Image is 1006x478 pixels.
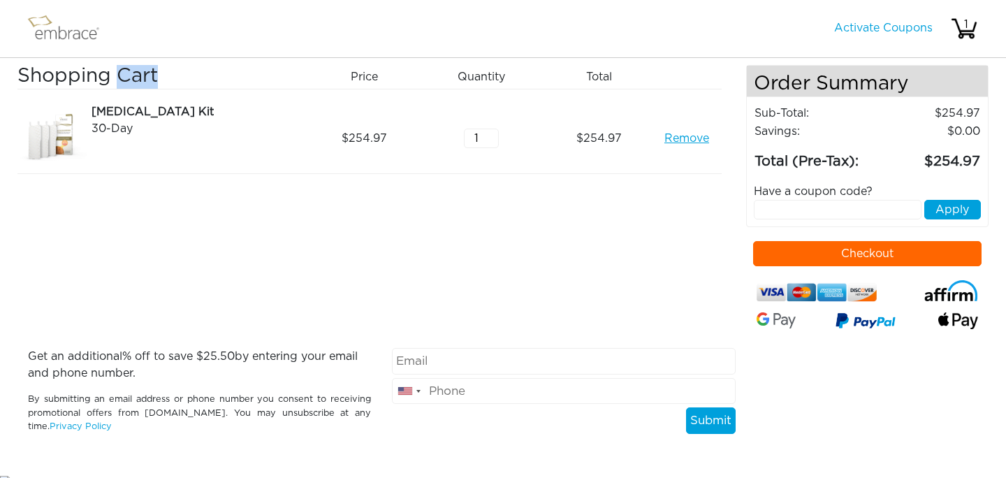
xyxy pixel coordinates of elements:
td: 254.97 [879,104,981,122]
td: Total (Pre-Tax): [754,140,879,173]
span: 254.97 [342,130,387,147]
img: Google-Pay-Logo.svg [757,312,796,328]
a: 1 [950,22,978,34]
p: By submitting an email address or phone number you consent to receiving promotional offers from [... [28,393,371,433]
div: 30-Day [92,120,300,137]
td: Sub-Total: [754,104,879,122]
span: Quantity [458,68,505,85]
input: Email [392,348,735,375]
button: Submit [686,407,736,434]
div: Total [546,65,663,89]
img: beb8096c-8da6-11e7-b488-02e45ca4b85b.jpeg [17,103,87,173]
div: United States: +1 [393,379,425,404]
a: Activate Coupons [834,22,933,34]
span: 254.97 [576,130,622,147]
img: affirm-logo.svg [924,280,978,301]
span: 25.50 [203,351,235,362]
td: Savings : [754,122,879,140]
td: 0.00 [879,122,981,140]
input: Phone [392,378,735,405]
img: credit-cards.png [757,280,877,305]
div: 1 [952,16,980,33]
td: 254.97 [879,140,981,173]
a: Remove [664,130,709,147]
a: Privacy Policy [50,422,112,431]
div: Have a coupon code? [743,183,992,200]
h3: Shopping Cart [17,65,300,89]
img: logo.png [24,11,115,46]
button: Apply [924,200,981,219]
img: cart [950,15,978,43]
img: fullApplePay.png [938,312,978,328]
img: paypal-v3.png [836,310,896,334]
div: [MEDICAL_DATA] Kit [92,103,300,120]
p: Get an additional % off to save $ by entering your email and phone number. [28,348,371,382]
h4: Order Summary [747,66,989,97]
button: Checkout [753,241,982,266]
div: Price [311,65,428,89]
